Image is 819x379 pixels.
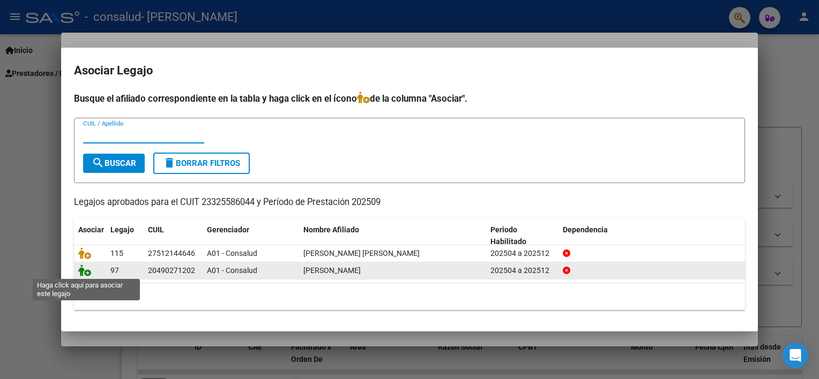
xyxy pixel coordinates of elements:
[303,225,359,234] span: Nombre Afiliado
[92,156,105,169] mat-icon: search
[74,92,745,105] h4: Busque el afiliado correspondiente en la tabla y haga click en el ícono de la columna "Asociar".
[490,247,554,260] div: 202504 a 202512
[148,247,195,260] div: 27512144646
[783,343,808,368] div: Open Intercom Messenger
[299,218,486,254] datatable-header-cell: Nombre Afiliado
[74,60,745,81] h2: Asociar Legajo
[207,249,257,257] span: A01 - Consalud
[163,158,240,168] span: Borrar Filtros
[153,153,250,174] button: Borrar Filtros
[559,218,746,254] datatable-header-cell: Dependencia
[486,218,559,254] datatable-header-cell: Periodo Habilitado
[74,196,745,209] p: Legajos aprobados para el CUIT 23325586044 y Período de Prestación 202509
[106,218,144,254] datatable-header-cell: Legajo
[207,225,249,234] span: Gerenciador
[144,218,203,254] datatable-header-cell: CUIL
[110,266,119,275] span: 97
[490,264,554,277] div: 202504 a 202512
[148,264,195,277] div: 20490271202
[78,225,104,234] span: Asociar
[163,156,176,169] mat-icon: delete
[148,225,164,234] span: CUIL
[74,283,745,310] div: 2 registros
[303,266,361,275] span: DUARTE JOSE ALEJANDRO
[563,225,608,234] span: Dependencia
[303,249,420,257] span: MORINIGO VICTORIA SHAIEL
[83,154,145,173] button: Buscar
[74,218,106,254] datatable-header-cell: Asociar
[110,249,123,257] span: 115
[203,218,299,254] datatable-header-cell: Gerenciador
[92,158,136,168] span: Buscar
[207,266,257,275] span: A01 - Consalud
[490,225,526,246] span: Periodo Habilitado
[110,225,134,234] span: Legajo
